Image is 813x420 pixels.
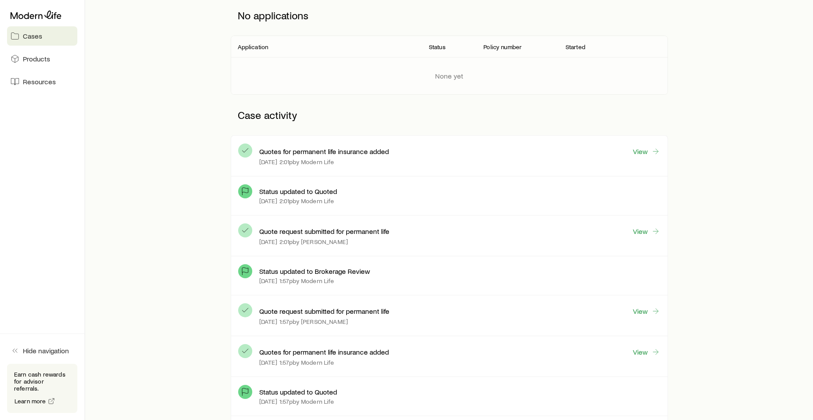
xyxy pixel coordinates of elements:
p: Status updated to Brokerage Review [259,267,370,276]
p: Quotes for permanent life insurance added [259,147,389,156]
a: Resources [7,72,77,91]
span: Learn more [15,398,46,404]
p: Quote request submitted for permanent life [259,307,389,316]
p: Quotes for permanent life insurance added [259,348,389,356]
a: Products [7,49,77,68]
span: Products [23,54,50,63]
span: Hide navigation [23,346,69,355]
span: Cases [23,32,42,40]
a: View [632,306,661,316]
a: View [632,226,661,236]
p: [DATE] 1:57p by Modern Life [259,359,334,366]
p: [DATE] 1:57p by Modern Life [259,277,334,284]
p: Policy number [483,43,522,50]
p: Status updated to Quoted [259,187,337,196]
p: Earn cash rewards for advisor referrals. [14,371,70,392]
p: Quote request submitted for permanent life [259,227,389,236]
span: Resources [23,77,56,86]
p: Status [429,43,446,50]
a: View [632,147,661,156]
p: Status updated to Quoted [259,388,337,396]
p: Started [566,43,585,50]
p: [DATE] 2:01p by Modern Life [259,158,334,165]
a: View [632,347,661,357]
p: Application [238,43,269,50]
p: [DATE] 2:01p by Modern Life [259,197,334,205]
button: Hide navigation [7,341,77,360]
a: Cases [7,26,77,46]
p: [DATE] 2:01p by [PERSON_NAME] [259,238,348,245]
p: [DATE] 1:57p by [PERSON_NAME] [259,318,348,325]
p: Case activity [231,102,668,128]
p: No applications [231,2,668,29]
div: Earn cash rewards for advisor referrals.Learn more [7,364,77,413]
p: None yet [435,72,463,80]
p: [DATE] 1:57p by Modern Life [259,398,334,405]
